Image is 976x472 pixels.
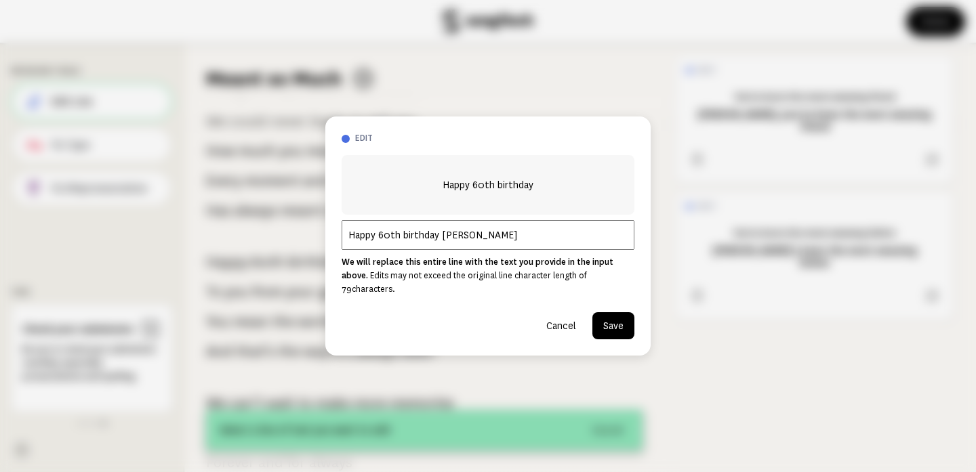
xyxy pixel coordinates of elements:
input: Add your line edit here [342,220,634,250]
button: Cancel [535,312,587,339]
span: Happy 60th birthday [443,177,533,193]
h3: edit [355,133,634,144]
span: Edits may not exceed the original line character length of 79 characters. [342,271,587,294]
button: Save [592,312,634,339]
strong: We will replace this entire line with the text you provide in the input above. [342,257,613,280]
